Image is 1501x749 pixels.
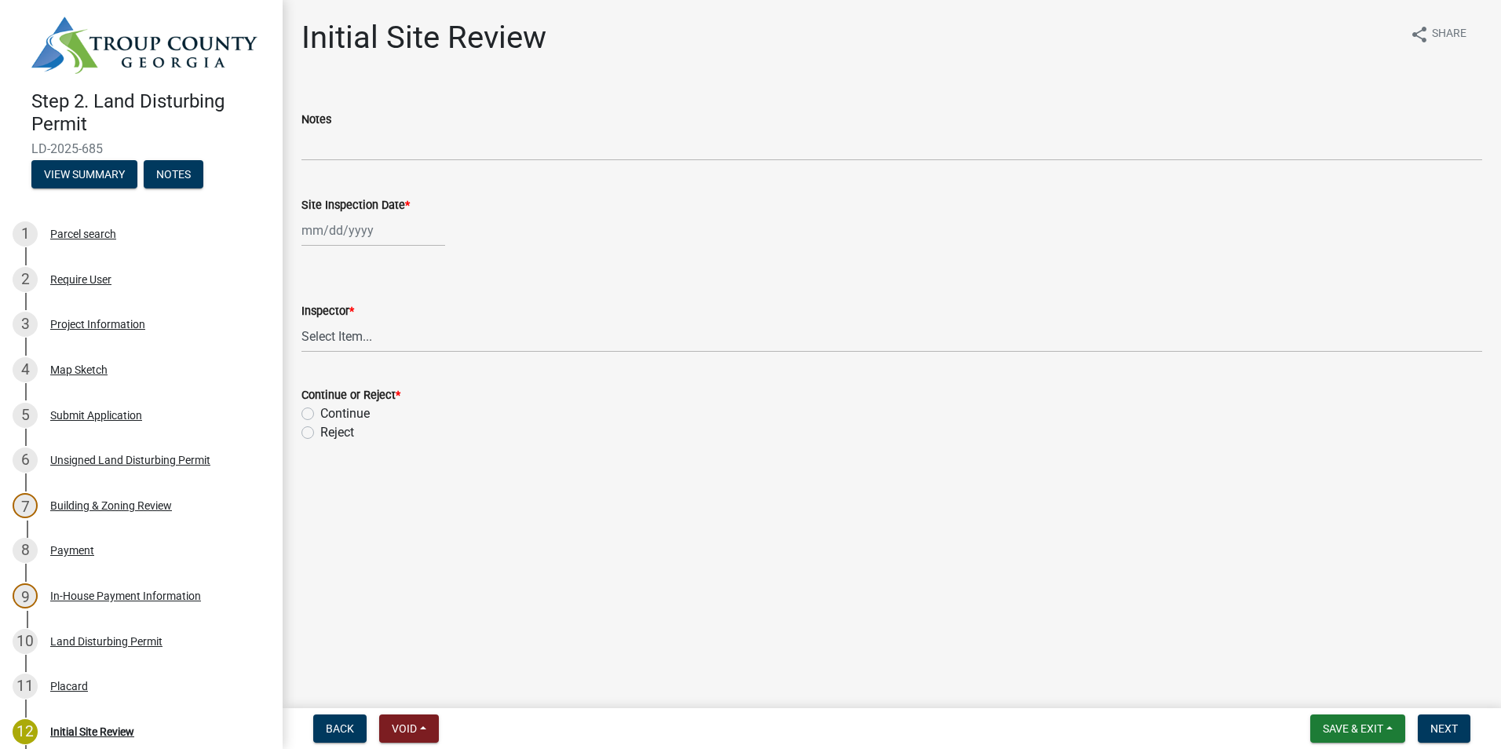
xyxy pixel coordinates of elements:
div: 3 [13,312,38,337]
div: Map Sketch [50,364,108,375]
div: 4 [13,357,38,382]
div: Unsigned Land Disturbing Permit [50,455,210,466]
div: 1 [13,221,38,247]
button: View Summary [31,160,137,188]
wm-modal-confirm: Notes [144,170,203,182]
h1: Initial Site Review [301,19,546,57]
label: Notes [301,115,331,126]
h4: Step 2. Land Disturbing Permit [31,90,270,136]
button: Notes [144,160,203,188]
label: Site Inspection Date [301,200,410,211]
label: Inspector [301,306,354,317]
div: Payment [50,545,94,556]
div: 6 [13,448,38,473]
div: Submit Application [50,410,142,421]
label: Reject [320,423,354,442]
button: Next [1418,714,1470,743]
span: Next [1430,722,1458,735]
span: Save & Exit [1323,722,1383,735]
div: In-House Payment Information [50,590,201,601]
div: 10 [13,629,38,654]
div: Initial Site Review [50,726,134,737]
div: Building & Zoning Review [50,500,172,511]
div: 7 [13,493,38,518]
div: 8 [13,538,38,563]
button: shareShare [1397,19,1479,49]
div: 11 [13,674,38,699]
wm-modal-confirm: Summary [31,170,137,182]
span: Back [326,722,354,735]
div: 5 [13,403,38,428]
div: Project Information [50,319,145,330]
i: share [1410,25,1429,44]
span: LD-2025-685 [31,141,251,156]
div: 9 [13,583,38,608]
div: Parcel search [50,228,116,239]
div: Placard [50,681,88,692]
label: Continue or Reject [301,390,400,401]
button: Back [313,714,367,743]
img: Troup County, Georgia [31,16,257,74]
div: 2 [13,267,38,292]
input: mm/dd/yyyy [301,214,445,247]
label: Continue [320,404,370,423]
span: Void [392,722,417,735]
div: Land Disturbing Permit [50,636,163,647]
button: Void [379,714,439,743]
div: 12 [13,719,38,744]
span: Share [1432,25,1466,44]
button: Save & Exit [1310,714,1405,743]
div: Require User [50,274,111,285]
